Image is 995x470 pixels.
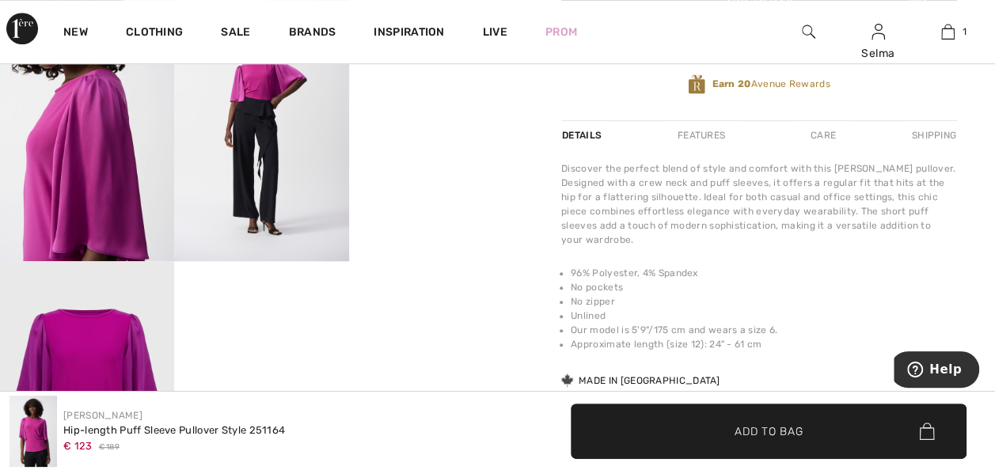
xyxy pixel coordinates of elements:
[483,24,507,40] a: Live
[289,25,336,42] a: Brands
[872,22,885,41] img: My Info
[872,24,885,39] a: Sign In
[913,22,982,41] a: 1
[221,25,250,42] a: Sale
[571,404,967,459] button: Add to Bag
[374,25,444,42] span: Inspiration
[63,423,285,438] div: Hip-length Puff Sleeve Pullover Style 251164
[844,45,912,62] div: Selma
[941,22,955,41] img: My Bag
[571,323,957,337] li: Our model is 5'9"/175 cm and wears a size 6.
[664,121,739,150] div: Features
[63,25,88,42] a: New
[545,24,577,40] a: Prom
[908,121,957,150] div: Shipping
[735,423,803,439] span: Add to Bag
[797,121,849,150] div: Care
[571,280,957,294] li: No pockets
[571,309,957,323] li: Unlined
[126,25,183,42] a: Clothing
[802,22,815,41] img: search the website
[99,442,120,453] span: € 189
[712,77,830,91] span: Avenue Rewards
[712,78,750,89] strong: Earn 20
[561,373,720,388] div: Made in [GEOGRAPHIC_DATA]
[963,25,967,39] span: 1
[688,74,705,95] img: Avenue Rewards
[6,13,38,44] img: 1ère Avenue
[63,410,142,421] a: [PERSON_NAME]
[919,423,934,440] img: Bag.svg
[9,396,57,467] img: Hip-Length Puff Sleeve Pullover Style 251164
[894,351,979,391] iframe: Opens a widget where you can find more information
[571,294,957,309] li: No zipper
[561,161,957,247] div: Discover the perfect blend of style and comfort with this [PERSON_NAME] pullover. Designed with a...
[571,266,957,280] li: 96% Polyester, 4% Spandex
[571,337,957,351] li: Approximate length (size 12): 24" - 61 cm
[63,440,93,452] span: € 123
[561,121,606,150] div: Details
